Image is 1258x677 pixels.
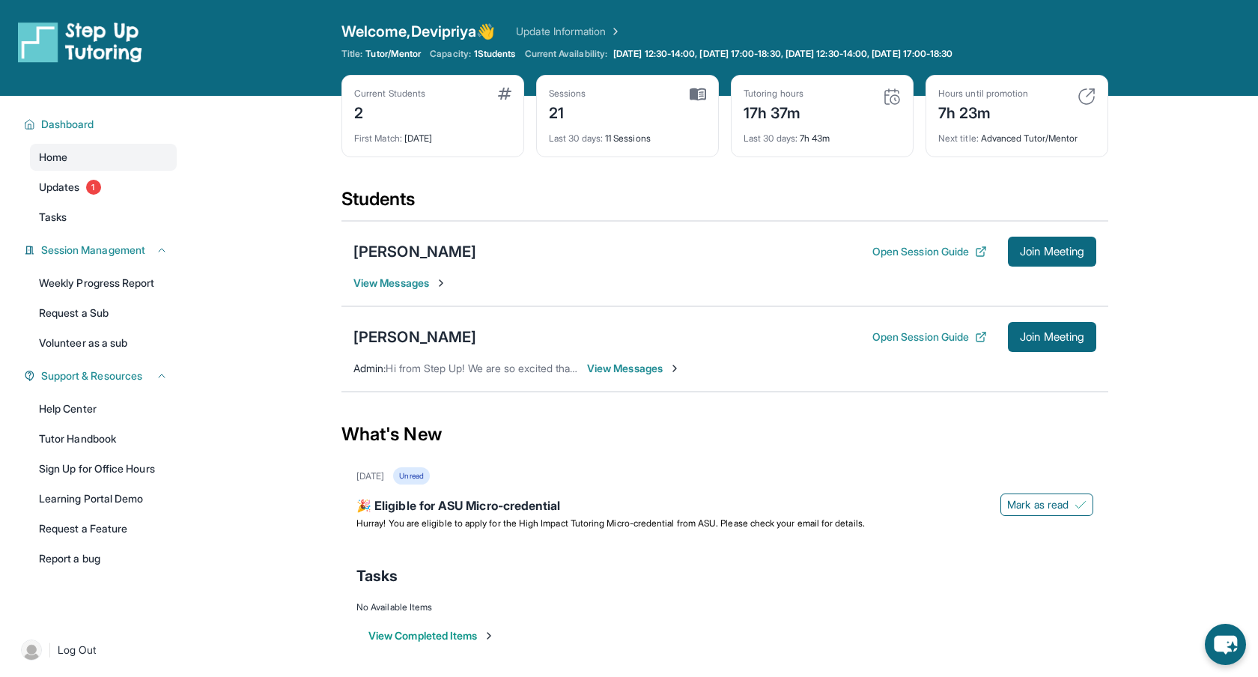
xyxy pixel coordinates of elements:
[1078,88,1096,106] img: card
[610,48,955,60] a: [DATE] 12:30-14:00, [DATE] 17:00-18:30, [DATE] 12:30-14:00, [DATE] 17:00-18:30
[341,187,1108,220] div: Students
[30,330,177,356] a: Volunteer as a sub
[356,517,865,529] span: Hurray! You are eligible to apply for the High Impact Tutoring Micro-credential from ASU. Please ...
[30,174,177,201] a: Updates1
[549,88,586,100] div: Sessions
[365,48,421,60] span: Tutor/Mentor
[883,88,901,106] img: card
[872,244,987,259] button: Open Session Guide
[341,48,362,60] span: Title:
[744,133,797,144] span: Last 30 days :
[30,485,177,512] a: Learning Portal Demo
[525,48,607,60] span: Current Availability:
[938,133,979,144] span: Next title :
[938,100,1028,124] div: 7h 23m
[938,88,1028,100] div: Hours until promotion
[30,545,177,572] a: Report a bug
[35,368,168,383] button: Support & Resources
[1008,237,1096,267] button: Join Meeting
[393,467,429,485] div: Unread
[356,565,398,586] span: Tasks
[35,117,168,132] button: Dashboard
[341,21,495,42] span: Welcome, Devipriya 👋
[39,210,67,225] span: Tasks
[430,48,471,60] span: Capacity:
[58,643,97,658] span: Log Out
[41,117,94,132] span: Dashboard
[549,124,706,145] div: 11 Sessions
[15,634,177,667] a: |Log Out
[41,368,142,383] span: Support & Resources
[354,88,425,100] div: Current Students
[368,628,495,643] button: View Completed Items
[30,204,177,231] a: Tasks
[353,362,386,374] span: Admin :
[1000,494,1093,516] button: Mark as read
[30,144,177,171] a: Home
[39,150,67,165] span: Home
[356,601,1093,613] div: No Available Items
[39,180,80,195] span: Updates
[669,362,681,374] img: Chevron-Right
[41,243,145,258] span: Session Management
[1007,497,1069,512] span: Mark as read
[549,100,586,124] div: 21
[30,300,177,327] a: Request a Sub
[549,133,603,144] span: Last 30 days :
[744,100,803,124] div: 17h 37m
[35,243,168,258] button: Session Management
[354,124,511,145] div: [DATE]
[356,470,384,482] div: [DATE]
[30,515,177,542] a: Request a Feature
[1008,322,1096,352] button: Join Meeting
[744,124,901,145] div: 7h 43m
[474,48,516,60] span: 1 Students
[86,180,101,195] span: 1
[435,277,447,289] img: Chevron-Right
[607,24,622,39] img: Chevron Right
[498,88,511,100] img: card
[30,270,177,297] a: Weekly Progress Report
[1020,333,1084,341] span: Join Meeting
[30,425,177,452] a: Tutor Handbook
[690,88,706,101] img: card
[353,276,447,291] span: View Messages
[21,640,42,661] img: user-img
[18,21,142,63] img: logo
[353,241,476,262] div: [PERSON_NAME]
[938,124,1096,145] div: Advanced Tutor/Mentor
[1020,247,1084,256] span: Join Meeting
[354,100,425,124] div: 2
[353,327,476,347] div: [PERSON_NAME]
[341,401,1108,467] div: What's New
[744,88,803,100] div: Tutoring hours
[613,48,952,60] span: [DATE] 12:30-14:00, [DATE] 17:00-18:30, [DATE] 12:30-14:00, [DATE] 17:00-18:30
[30,395,177,422] a: Help Center
[1075,499,1087,511] img: Mark as read
[516,24,621,39] a: Update Information
[1205,624,1246,665] button: chat-button
[587,361,681,376] span: View Messages
[356,497,1093,517] div: 🎉 Eligible for ASU Micro-credential
[30,455,177,482] a: Sign Up for Office Hours
[354,133,402,144] span: First Match :
[48,641,52,659] span: |
[872,330,987,344] button: Open Session Guide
